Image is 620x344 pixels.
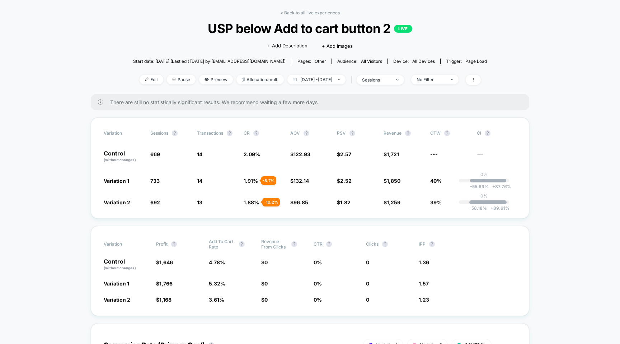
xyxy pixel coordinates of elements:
[150,151,160,157] span: 669
[156,259,173,265] span: $
[151,21,469,36] span: USP below Add to cart button 2
[470,184,489,189] span: -55.69 %
[150,199,160,205] span: 692
[477,130,516,136] span: CI
[104,199,130,205] span: Variation 2
[209,297,224,303] span: 3.61 %
[387,178,400,184] span: 1,850
[490,205,493,211] span: +
[384,199,400,205] span: $
[366,280,369,287] span: 0
[264,297,268,303] span: 0
[337,151,351,157] span: $
[382,241,388,247] button: ?
[197,199,202,205] span: 13
[322,43,353,49] span: + Add Images
[349,130,355,136] button: ?
[290,199,308,205] span: $
[340,151,351,157] span: 2.57
[483,177,485,182] p: |
[150,178,160,184] span: 733
[387,151,399,157] span: 1,721
[244,130,250,136] span: CR
[287,75,346,84] span: [DATE] - [DATE]
[366,241,379,247] span: Clicks
[199,75,233,84] span: Preview
[159,297,172,303] span: 1,168
[469,205,487,211] span: -58.18 %
[293,178,309,184] span: 132.14
[384,151,399,157] span: $
[485,130,490,136] button: ?
[337,130,346,136] span: PSV
[297,59,326,64] div: Pages:
[171,241,177,247] button: ?
[159,259,173,265] span: 1,646
[314,280,322,287] span: 0 %
[419,297,429,303] span: 1.23
[366,259,369,265] span: 0
[236,75,284,84] span: Allocation: multi
[104,158,136,162] span: (without changes)
[209,259,225,265] span: 4.78 %
[361,59,382,64] span: All Visitors
[337,199,351,205] span: $
[104,239,143,250] span: Variation
[293,78,297,81] img: calendar
[280,10,340,15] a: < Back to all live experiences
[291,241,297,247] button: ?
[104,259,149,271] p: Control
[290,178,309,184] span: $
[267,42,307,50] span: + Add Description
[483,199,485,204] p: |
[480,193,488,199] p: 0%
[104,150,143,163] p: Control
[315,59,326,64] span: other
[340,199,351,205] span: 1.82
[104,130,143,136] span: Variation
[293,151,310,157] span: 122.93
[314,241,323,247] span: CTR
[412,59,435,64] span: all devices
[261,259,268,265] span: $
[349,75,357,85] span: |
[156,241,168,247] span: Profit
[156,280,173,287] span: $
[104,297,130,303] span: Variation 2
[314,259,322,265] span: 0 %
[394,25,412,33] p: LIVE
[419,280,429,287] span: 1.57
[480,172,488,177] p: 0%
[209,280,225,287] span: 5.32 %
[340,178,352,184] span: 2.52
[264,259,268,265] span: 0
[110,99,515,105] span: There are still no statistically significant results. We recommend waiting a few more days
[429,241,435,247] button: ?
[140,75,163,84] span: Edit
[465,59,487,64] span: Page Load
[489,184,511,189] span: 87.76 %
[156,297,172,303] span: $
[172,130,178,136] button: ?
[477,152,516,163] span: ---
[304,130,309,136] button: ?
[444,130,450,136] button: ?
[446,59,487,64] div: Trigger:
[172,78,176,81] img: end
[293,199,308,205] span: 96.85
[197,130,223,136] span: Transactions
[387,59,440,64] span: Device:
[366,297,369,303] span: 0
[242,78,245,82] img: rebalance
[261,239,288,250] span: Revenue From Clicks
[104,178,129,184] span: Variation 1
[227,130,232,136] button: ?
[384,130,401,136] span: Revenue
[326,241,332,247] button: ?
[150,130,168,136] span: Sessions
[244,151,260,157] span: 2.09 %
[209,239,235,250] span: Add To Cart Rate
[430,199,442,205] span: 39%
[430,130,470,136] span: OTW
[487,205,509,211] span: 89.61 %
